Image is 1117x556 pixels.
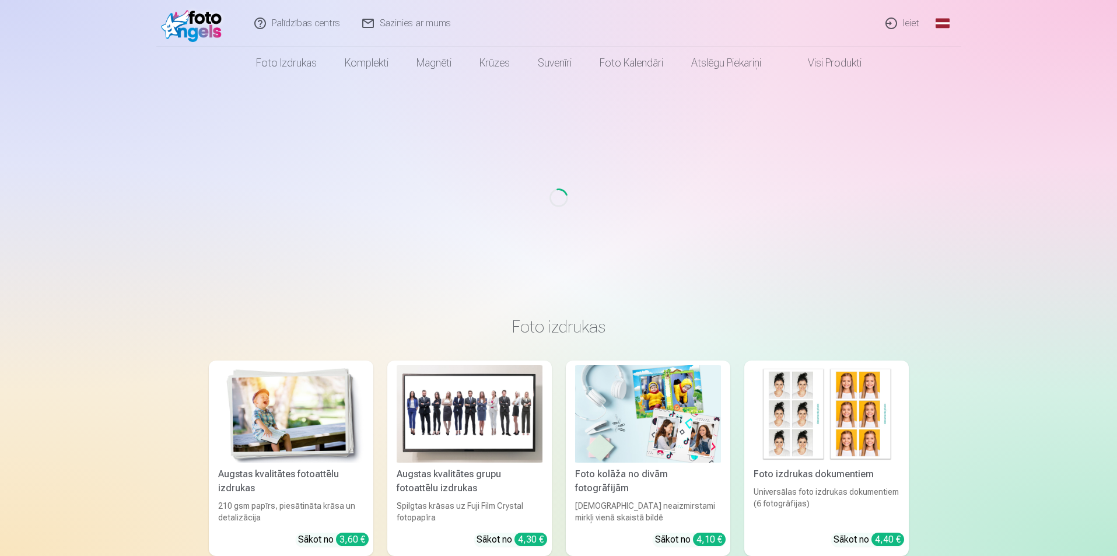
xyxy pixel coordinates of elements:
[477,533,547,547] div: Sākot no
[218,316,899,337] h3: Foto izdrukas
[336,533,369,546] div: 3,60 €
[871,533,904,546] div: 4,40 €
[161,5,228,42] img: /fa1
[586,47,677,79] a: Foto kalendāri
[213,500,369,523] div: 210 gsm papīrs, piesātināta krāsa un detalizācija
[575,365,721,463] img: Foto kolāža no divām fotogrāfijām
[655,533,726,547] div: Sākot no
[775,47,876,79] a: Visi produkti
[242,47,331,79] a: Foto izdrukas
[754,365,899,463] img: Foto izdrukas dokumentiem
[677,47,775,79] a: Atslēgu piekariņi
[213,467,369,495] div: Augstas kvalitātes fotoattēlu izdrukas
[693,533,726,546] div: 4,10 €
[566,361,730,556] a: Foto kolāža no divām fotogrāfijāmFoto kolāža no divām fotogrāfijām[DEMOGRAPHIC_DATA] neaizmirstam...
[570,467,726,495] div: Foto kolāža no divām fotogrāfijām
[402,47,465,79] a: Magnēti
[570,500,726,523] div: [DEMOGRAPHIC_DATA] neaizmirstami mirkļi vienā skaistā bildē
[744,361,909,556] a: Foto izdrukas dokumentiemFoto izdrukas dokumentiemUniversālas foto izdrukas dokumentiem (6 fotogr...
[749,486,904,523] div: Universālas foto izdrukas dokumentiem (6 fotogrāfijas)
[514,533,547,546] div: 4,30 €
[834,533,904,547] div: Sākot no
[387,361,552,556] a: Augstas kvalitātes grupu fotoattēlu izdrukasAugstas kvalitātes grupu fotoattēlu izdrukasSpilgtas ...
[524,47,586,79] a: Suvenīri
[465,47,524,79] a: Krūzes
[209,361,373,556] a: Augstas kvalitātes fotoattēlu izdrukasAugstas kvalitātes fotoattēlu izdrukas210 gsm papīrs, piesā...
[331,47,402,79] a: Komplekti
[218,365,364,463] img: Augstas kvalitātes fotoattēlu izdrukas
[392,500,547,523] div: Spilgtas krāsas uz Fuji Film Crystal fotopapīra
[397,365,542,463] img: Augstas kvalitātes grupu fotoattēlu izdrukas
[298,533,369,547] div: Sākot no
[392,467,547,495] div: Augstas kvalitātes grupu fotoattēlu izdrukas
[749,467,904,481] div: Foto izdrukas dokumentiem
